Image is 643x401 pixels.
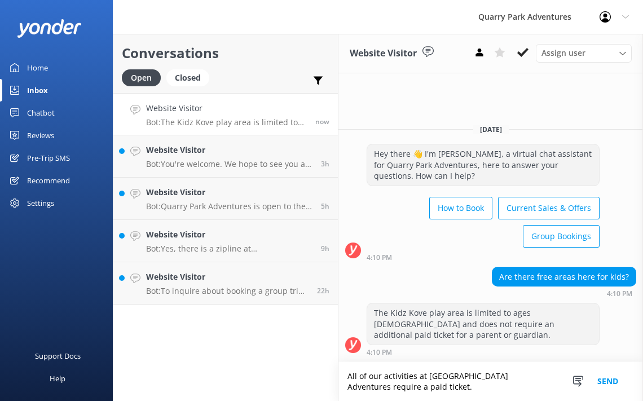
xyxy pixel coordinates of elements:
[122,42,329,64] h2: Conversations
[492,289,636,297] div: Aug 27 2025 04:10pm (UTC -07:00) America/Tijuana
[367,144,599,186] div: Hey there 👋 I'm [PERSON_NAME], a virtual chat assistant for Quarry Park Adventures, here to answe...
[321,159,329,169] span: Aug 27 2025 12:42pm (UTC -07:00) America/Tijuana
[321,201,329,211] span: Aug 27 2025 10:40am (UTC -07:00) America/Tijuana
[146,117,307,127] p: Bot: The Kidz Kove play area is limited to ages [DEMOGRAPHIC_DATA] and does not require an additi...
[321,244,329,253] span: Aug 27 2025 07:05am (UTC -07:00) America/Tijuana
[350,46,417,61] h3: Website Visitor
[113,135,338,178] a: Website VisitorBot:You're welcome. We hope to see you at [GEOGRAPHIC_DATA] soon!3h
[338,362,643,401] textarea: All of our activities at [GEOGRAPHIC_DATA] Adventures require a paid ticket.
[122,71,166,83] a: Open
[166,71,215,83] a: Closed
[607,290,632,297] strong: 4:10 PM
[473,125,509,134] span: [DATE]
[27,192,54,214] div: Settings
[367,303,599,345] div: The Kidz Kove play area is limited to ages [DEMOGRAPHIC_DATA] and does not require an additional ...
[146,271,309,283] h4: Website Visitor
[113,178,338,220] a: Website VisitorBot:Quarry Park Adventures is open to the public seven days a week from [DATE], th...
[166,69,209,86] div: Closed
[315,117,329,126] span: Aug 27 2025 04:10pm (UTC -07:00) America/Tijuana
[17,19,82,38] img: yonder-white-logo.png
[587,362,629,401] button: Send
[27,169,70,192] div: Recommend
[146,102,307,114] h4: Website Visitor
[523,225,600,248] button: Group Bookings
[27,102,55,124] div: Chatbot
[146,228,312,241] h4: Website Visitor
[146,186,312,199] h4: Website Visitor
[498,197,600,219] button: Current Sales & Offers
[536,44,632,62] div: Assign User
[492,267,636,287] div: Are there free areas here for kids?
[27,79,48,102] div: Inbox
[113,262,338,305] a: Website VisitorBot:To inquire about booking a group trip at [GEOGRAPHIC_DATA] Adventures, please ...
[429,197,492,219] button: How to Book
[367,254,392,261] strong: 4:10 PM
[146,244,312,254] p: Bot: Yes, there is a zipline at [GEOGRAPHIC_DATA] Adventures called the Big Gun Zip Lines. You ca...
[367,348,600,356] div: Aug 27 2025 04:10pm (UTC -07:00) America/Tijuana
[35,345,81,367] div: Support Docs
[317,286,329,296] span: Aug 26 2025 05:52pm (UTC -07:00) America/Tijuana
[146,159,312,169] p: Bot: You're welcome. We hope to see you at [GEOGRAPHIC_DATA] soon!
[367,253,600,261] div: Aug 27 2025 04:10pm (UTC -07:00) America/Tijuana
[27,147,70,169] div: Pre-Trip SMS
[113,93,338,135] a: Website VisitorBot:The Kidz Kove play area is limited to ages [DEMOGRAPHIC_DATA] and does not req...
[146,286,309,296] p: Bot: To inquire about booking a group trip at [GEOGRAPHIC_DATA] Adventures, please use the Inquir...
[113,220,338,262] a: Website VisitorBot:Yes, there is a zipline at [GEOGRAPHIC_DATA] Adventures called the Big Gun Zip...
[50,367,65,390] div: Help
[541,47,585,59] span: Assign user
[122,69,161,86] div: Open
[367,349,392,356] strong: 4:10 PM
[146,144,312,156] h4: Website Visitor
[27,56,48,79] div: Home
[146,201,312,211] p: Bot: Quarry Park Adventures is open to the public seven days a week from [DATE], through [DATE]. ...
[27,124,54,147] div: Reviews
